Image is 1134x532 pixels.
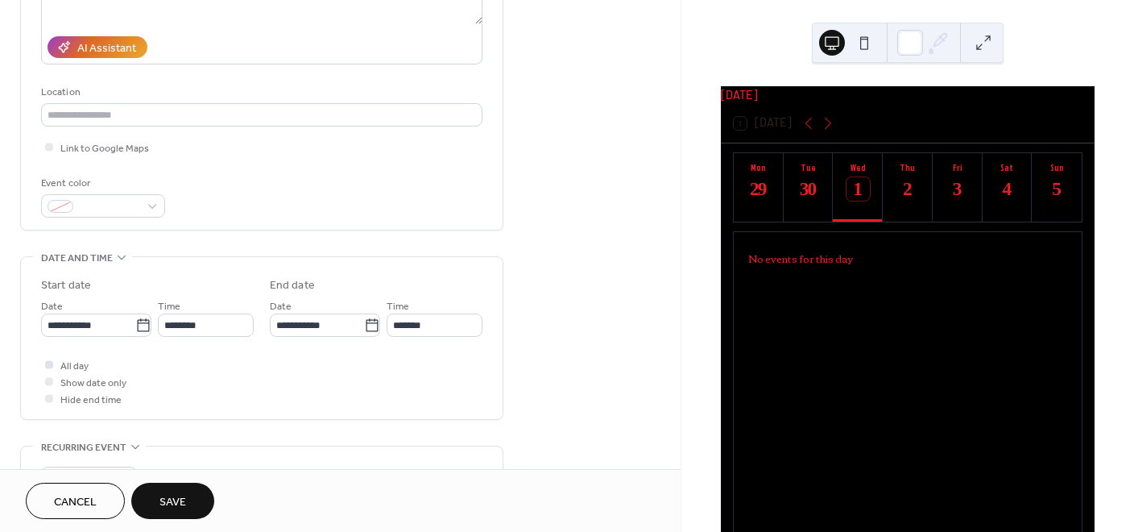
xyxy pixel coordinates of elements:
[41,439,126,456] span: Recurring event
[838,161,878,173] div: Wed
[747,177,770,201] div: 29
[159,494,186,511] span: Save
[735,238,1080,279] div: No events for this day
[797,177,820,201] div: 30
[387,298,409,315] span: Time
[270,298,292,315] span: Date
[846,177,870,201] div: 1
[60,140,149,157] span: Link to Google Maps
[734,153,784,222] button: Mon29
[41,175,162,192] div: Event color
[270,277,315,294] div: End date
[48,36,147,58] button: AI Assistant
[77,40,136,57] div: AI Assistant
[883,153,933,222] button: Thu2
[1032,153,1082,222] button: Sun5
[41,84,479,101] div: Location
[933,153,983,222] button: Fri3
[158,298,180,315] span: Time
[739,161,779,173] div: Mon
[41,277,91,294] div: Start date
[60,358,89,375] span: All day
[1045,177,1068,201] div: 5
[41,250,113,267] span: Date and time
[888,161,928,173] div: Thu
[26,483,125,519] button: Cancel
[833,153,883,222] button: Wed1
[995,177,1019,201] div: 4
[721,86,1095,104] div: [DATE]
[1037,161,1077,173] div: Sun
[54,494,97,511] span: Cancel
[60,375,126,392] span: Show date only
[896,177,919,201] div: 2
[60,392,122,409] span: Hide end time
[788,161,829,173] div: Tue
[937,161,978,173] div: Fri
[987,161,1028,173] div: Sat
[41,298,63,315] span: Date
[946,177,969,201] div: 3
[983,153,1033,222] button: Sat4
[131,483,214,519] button: Save
[784,153,834,222] button: Tue30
